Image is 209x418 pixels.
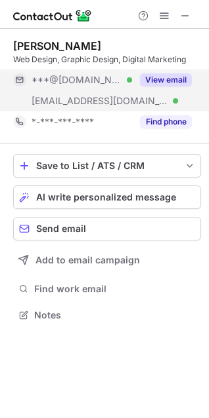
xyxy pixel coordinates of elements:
[13,185,201,209] button: AI write personalized message
[13,8,92,24] img: ContactOut v5.3.10
[32,74,122,86] span: ***@[DOMAIN_NAME]
[34,309,196,321] span: Notes
[13,280,201,298] button: Find work email
[36,161,178,171] div: Save to List / ATS / CRM
[140,115,192,128] button: Reveal Button
[140,73,192,86] button: Reveal Button
[13,154,201,178] button: save-profile-one-click
[13,248,201,272] button: Add to email campaign
[34,283,196,295] span: Find work email
[36,223,86,234] span: Send email
[13,217,201,240] button: Send email
[13,54,201,66] div: Web Design, Graphic Design, Digital Marketing
[36,192,176,202] span: AI write personalized message
[13,306,201,324] button: Notes
[32,95,168,107] span: [EMAIL_ADDRESS][DOMAIN_NAME]
[13,39,101,52] div: [PERSON_NAME]
[35,255,140,265] span: Add to email campaign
